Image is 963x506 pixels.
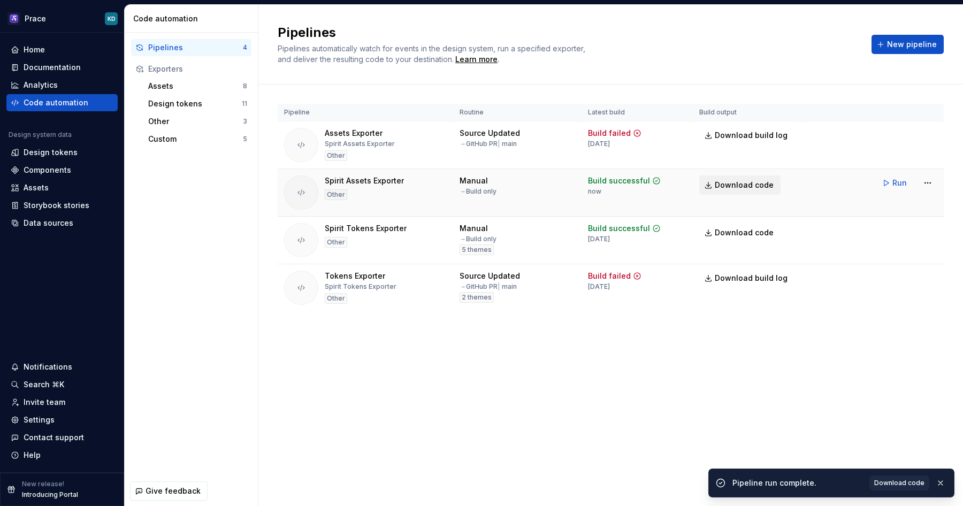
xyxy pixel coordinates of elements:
span: Download code [874,479,924,487]
th: Routine [453,104,582,121]
div: Other [148,116,243,127]
a: Download code [699,175,781,195]
div: Storybook stories [24,200,89,211]
div: Exporters [148,64,247,74]
span: 5 themes [462,246,492,254]
div: Design system data [9,131,72,139]
th: Pipeline [278,104,453,121]
div: → Build only [460,235,496,243]
button: Help [6,447,118,464]
div: Other [325,237,347,248]
div: Help [24,450,41,461]
div: Source Updated [460,271,520,281]
div: Assets [24,182,49,193]
img: 63932fde-23f0-455f-9474-7c6a8a4930cd.png [7,12,20,25]
div: Build failed [588,128,631,139]
div: Build failed [588,271,631,281]
div: Other [325,150,347,161]
div: Data sources [24,218,73,228]
div: 5 [243,135,247,143]
span: Pipelines automatically watch for events in the design system, run a specified exporter, and deli... [278,44,587,64]
div: Components [24,165,71,175]
div: Manual [460,175,488,186]
div: [DATE] [588,140,610,148]
div: Home [24,44,45,55]
button: Notifications [6,358,118,375]
button: Download build log [699,269,794,288]
span: Download build log [715,273,788,283]
a: Code automation [6,94,118,111]
button: Custom5 [144,131,251,148]
span: New pipeline [887,39,937,50]
div: Other [325,293,347,304]
div: 4 [243,43,247,52]
button: Run [877,173,914,193]
div: now [588,187,601,196]
button: Assets8 [144,78,251,95]
a: Analytics [6,76,118,94]
div: Custom [148,134,243,144]
button: Pipelines4 [131,39,251,56]
div: Manual [460,223,488,234]
div: Spirit Assets Exporter [325,140,395,148]
button: Design tokens11 [144,95,251,112]
button: New pipeline [872,35,944,54]
div: Analytics [24,80,58,90]
div: Contact support [24,432,84,443]
div: Documentation [24,62,81,73]
span: 2 themes [462,293,492,302]
span: Download code [715,227,774,238]
div: Assets Exporter [325,128,383,139]
button: Contact support [6,429,118,446]
div: Spirit Tokens Exporter [325,282,396,291]
div: KD [108,14,116,23]
div: Notifications [24,362,72,372]
div: Assets [148,81,243,91]
a: Components [6,162,118,179]
button: Search ⌘K [6,376,118,393]
p: Introducing Portal [22,490,78,499]
div: 3 [243,117,247,126]
div: Settings [24,415,55,425]
div: Code automation [133,13,254,24]
button: Download build log [699,126,794,145]
div: Source Updated [460,128,520,139]
a: Design tokens [6,144,118,161]
span: Download build log [715,130,788,141]
button: Other3 [144,113,251,130]
div: Pipeline run complete. [732,478,863,488]
div: Build successful [588,175,650,186]
div: → Build only [460,187,496,196]
a: Settings [6,411,118,428]
div: Pipelines [148,42,243,53]
a: Download code [869,476,929,490]
th: Latest build [582,104,693,121]
a: Documentation [6,59,118,76]
h2: Pipelines [278,24,859,41]
a: Home [6,41,118,58]
div: Prace [25,13,46,24]
div: Spirit Assets Exporter [325,175,404,186]
a: Data sources [6,214,118,232]
a: Invite team [6,394,118,411]
span: Run [892,178,907,188]
a: Download code [699,223,781,242]
span: | [498,140,500,148]
div: Design tokens [148,98,242,109]
th: Build output [693,104,801,121]
div: [DATE] [588,282,610,291]
a: Learn more [455,54,498,65]
a: Assets [6,179,118,196]
div: Tokens Exporter [325,271,385,281]
div: Search ⌘K [24,379,64,390]
div: → GitHub PR main [460,282,517,291]
div: Other [325,189,347,200]
span: Give feedback [146,486,201,496]
span: . [454,56,499,64]
div: 11 [242,99,247,108]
